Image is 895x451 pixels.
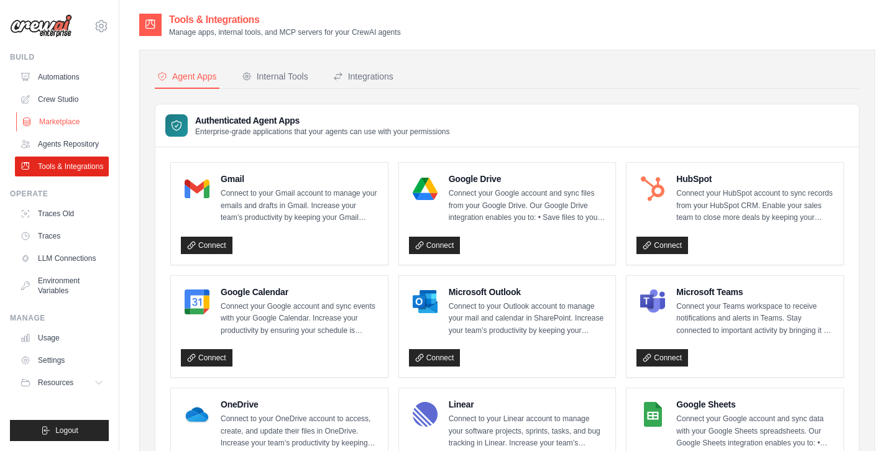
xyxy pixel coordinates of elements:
[449,413,606,450] p: Connect to your Linear account to manage your software projects, sprints, tasks, and bug tracking...
[195,114,450,127] h3: Authenticated Agent Apps
[409,349,461,367] a: Connect
[15,271,109,301] a: Environment Variables
[636,349,688,367] a: Connect
[449,286,606,298] h4: Microsoft Outlook
[413,402,438,427] img: Linear Logo
[221,286,378,298] h4: Google Calendar
[640,289,665,314] img: Microsoft Teams Logo
[640,402,665,427] img: Google Sheets Logo
[15,67,109,87] a: Automations
[449,188,606,224] p: Connect your Google account and sync files from your Google Drive. Our Google Drive integration e...
[181,349,232,367] a: Connect
[413,289,438,314] img: Microsoft Outlook Logo
[449,398,606,411] h4: Linear
[239,65,311,89] button: Internal Tools
[15,248,109,268] a: LLM Connections
[449,173,606,185] h4: Google Drive
[676,301,833,337] p: Connect your Teams workspace to receive notifications and alerts in Teams. Stay connected to impo...
[10,420,109,441] button: Logout
[676,286,833,298] h4: Microsoft Teams
[185,402,209,427] img: OneDrive Logo
[15,373,109,393] button: Resources
[676,173,833,185] h4: HubSpot
[185,289,209,314] img: Google Calendar Logo
[221,188,378,224] p: Connect to your Gmail account to manage your emails and drafts in Gmail. Increase your team’s pro...
[15,89,109,109] a: Crew Studio
[38,378,73,388] span: Resources
[221,173,378,185] h4: Gmail
[15,350,109,370] a: Settings
[221,413,378,450] p: Connect to your OneDrive account to access, create, and update their files in OneDrive. Increase ...
[10,189,109,199] div: Operate
[221,398,378,411] h4: OneDrive
[185,176,209,201] img: Gmail Logo
[55,426,78,435] span: Logout
[15,204,109,224] a: Traces Old
[155,65,219,89] button: Agent Apps
[195,127,450,137] p: Enterprise-grade applications that your agents can use with your permissions
[331,65,396,89] button: Integrations
[16,112,110,132] a: Marketplace
[10,313,109,323] div: Manage
[221,301,378,337] p: Connect your Google account and sync events with your Google Calendar. Increase your productivity...
[169,12,401,27] h2: Tools & Integrations
[169,27,401,37] p: Manage apps, internal tools, and MCP servers for your CrewAI agents
[15,157,109,176] a: Tools & Integrations
[10,52,109,62] div: Build
[15,226,109,246] a: Traces
[242,70,308,83] div: Internal Tools
[333,70,393,83] div: Integrations
[15,134,109,154] a: Agents Repository
[640,176,665,201] img: HubSpot Logo
[449,301,606,337] p: Connect to your Outlook account to manage your mail and calendar in SharePoint. Increase your tea...
[15,328,109,348] a: Usage
[676,413,833,450] p: Connect your Google account and sync data with your Google Sheets spreadsheets. Our Google Sheets...
[413,176,438,201] img: Google Drive Logo
[157,70,217,83] div: Agent Apps
[10,14,72,38] img: Logo
[181,237,232,254] a: Connect
[409,237,461,254] a: Connect
[676,398,833,411] h4: Google Sheets
[636,237,688,254] a: Connect
[676,188,833,224] p: Connect your HubSpot account to sync records from your HubSpot CRM. Enable your sales team to clo...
